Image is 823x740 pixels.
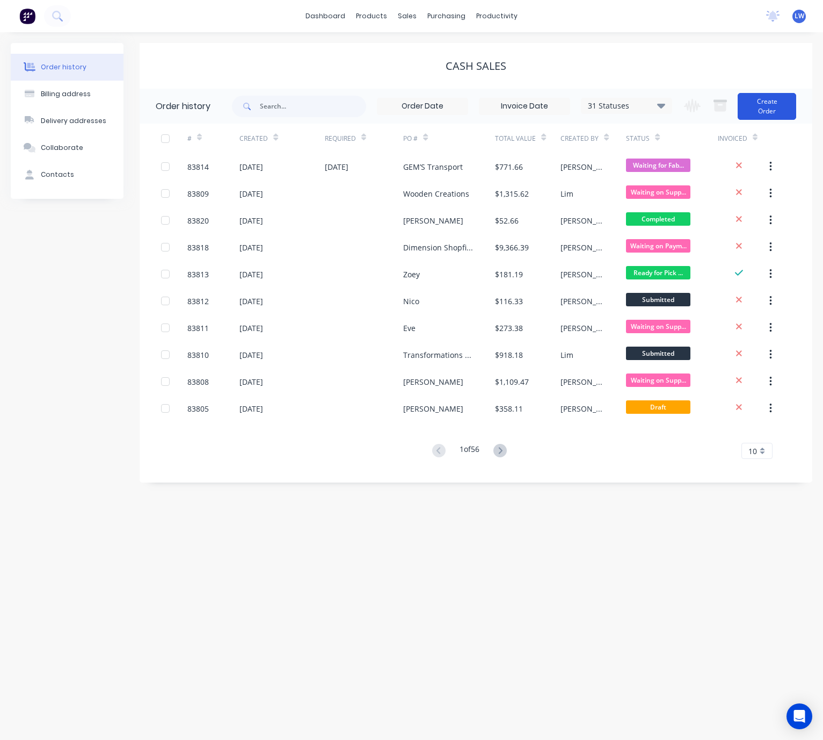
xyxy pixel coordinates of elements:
div: [PERSON_NAME] [403,215,463,226]
div: [DATE] [239,322,263,334]
div: Open Intercom Messenger [786,703,812,729]
button: Collaborate [11,134,123,161]
div: Delivery addresses [41,116,106,126]
span: Submitted [626,347,690,360]
div: Cash Sales [446,60,506,73]
div: 83808 [187,376,209,387]
div: [PERSON_NAME] [403,376,463,387]
div: Required [325,134,356,143]
span: Submitted [626,293,690,306]
div: $116.33 [495,296,523,307]
div: Eve [403,322,416,334]
div: [DATE] [239,269,263,280]
button: Billing address [11,81,123,107]
div: purchasing [422,8,471,24]
div: [DATE] [239,242,263,253]
div: PO # [403,124,495,153]
div: [DATE] [239,376,263,387]
div: 83818 [187,242,209,253]
div: Created By [560,124,626,153]
div: [DATE] [239,349,263,361]
div: products [351,8,392,24]
div: 83810 [187,349,209,361]
div: Order history [41,62,86,72]
div: Created [239,124,325,153]
div: [DATE] [325,161,348,173]
div: 83811 [187,322,209,334]
div: PO # [403,134,418,143]
div: # [187,124,240,153]
div: [DATE] [239,215,263,226]
div: Invoiced [718,134,747,143]
div: Wooden Creations [403,188,469,199]
div: Invoiced [718,124,770,153]
div: [DATE] [239,296,263,307]
div: [PERSON_NAME] [560,322,604,334]
div: 83813 [187,269,209,280]
div: Transformations NZ [403,349,474,361]
div: 1 of 56 [460,443,479,459]
div: Required [325,124,403,153]
div: 83814 [187,161,209,173]
div: Order history [156,100,210,113]
span: Waiting for Fab... [626,159,690,172]
div: Zoey [403,269,420,280]
button: Create Order [738,93,796,120]
div: Lim [560,349,573,361]
div: [PERSON_NAME] [560,376,604,387]
div: 83805 [187,403,209,414]
div: Lim [560,188,573,199]
div: Billing address [41,89,91,99]
span: Waiting on Supp... [626,185,690,199]
span: Waiting on Supp... [626,373,690,387]
span: Waiting on Paym... [626,239,690,253]
div: Created [239,134,268,143]
span: Ready for Pick ... [626,266,690,279]
div: 31 Statuses [581,100,672,112]
span: Draft [626,400,690,414]
div: 83812 [187,296,209,307]
div: Total Value [495,124,560,153]
div: $181.19 [495,269,523,280]
div: [PERSON_NAME] [560,296,604,307]
img: Factory [19,8,35,24]
div: 83820 [187,215,209,226]
div: Status [626,124,718,153]
div: [DATE] [239,403,263,414]
div: GEM’S Transport [403,161,463,173]
div: Status [626,134,650,143]
button: Order history [11,54,123,81]
button: Contacts [11,161,123,188]
div: $52.66 [495,215,519,226]
span: Completed [626,212,690,226]
a: dashboard [300,8,351,24]
div: [PERSON_NAME] [403,403,463,414]
div: Created By [560,134,599,143]
div: $358.11 [495,403,523,414]
div: sales [392,8,422,24]
div: Collaborate [41,143,83,153]
span: 10 [748,446,757,457]
div: Nico [403,296,419,307]
div: [PERSON_NAME] [560,269,604,280]
div: [PERSON_NAME] [560,242,604,253]
button: Delivery addresses [11,107,123,134]
div: [PERSON_NAME] [560,161,604,173]
span: LW [795,11,804,21]
div: # [187,134,192,143]
div: $1,315.62 [495,188,529,199]
div: 83809 [187,188,209,199]
input: Invoice Date [479,98,570,114]
div: $9,366.39 [495,242,529,253]
span: Waiting on Supp... [626,320,690,333]
div: Contacts [41,170,74,179]
div: $1,109.47 [495,376,529,387]
div: [PERSON_NAME] [560,215,604,226]
div: $771.66 [495,161,523,173]
div: Total Value [495,134,536,143]
div: $273.38 [495,322,523,334]
div: $918.18 [495,349,523,361]
input: Search... [260,96,366,117]
div: productivity [471,8,523,24]
div: Dimension Shopfitters [403,242,474,253]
